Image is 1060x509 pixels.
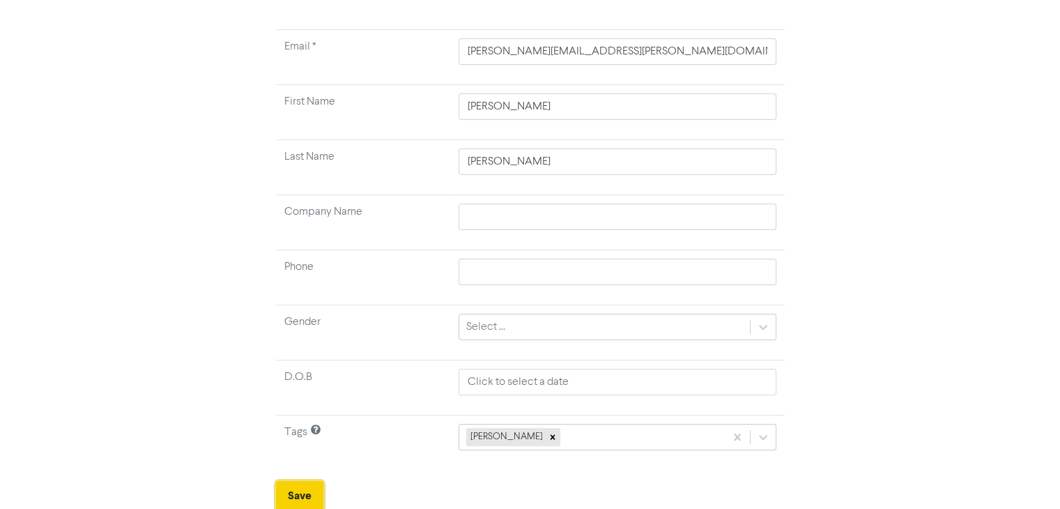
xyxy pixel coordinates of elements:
[276,250,451,305] td: Phone
[276,305,451,360] td: Gender
[276,85,451,140] td: First Name
[276,140,451,195] td: Last Name
[276,30,451,85] td: Required
[459,369,776,395] input: Click to select a date
[276,360,451,416] td: D.O.B
[466,319,505,335] div: Select ...
[276,195,451,250] td: Company Name
[276,416,451,471] td: Tags
[886,358,1060,509] iframe: Chat Widget
[466,428,545,446] div: [PERSON_NAME]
